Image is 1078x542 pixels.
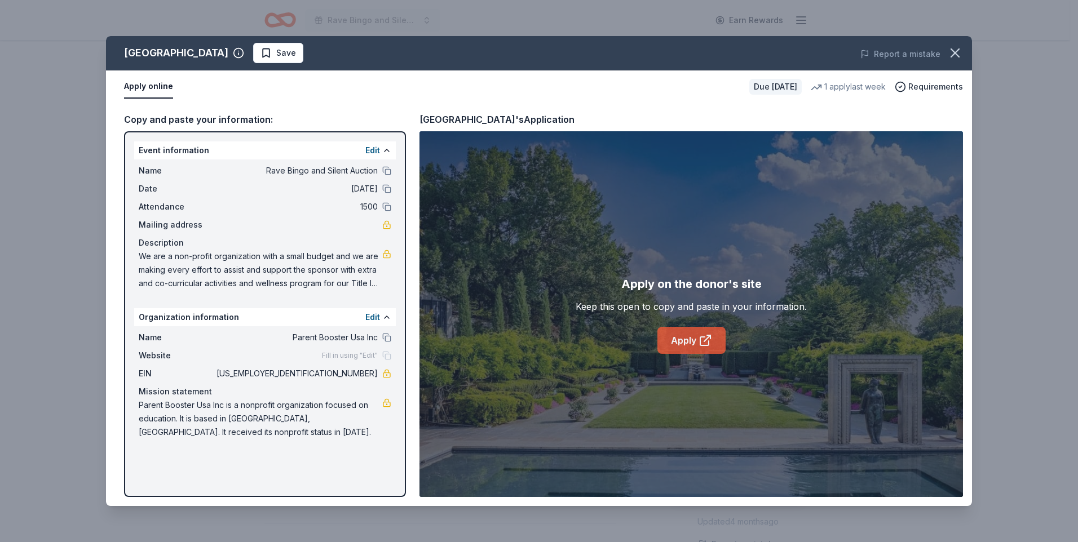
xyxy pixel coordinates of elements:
div: Apply on the donor's site [621,275,762,293]
button: Edit [365,144,380,157]
span: Name [139,331,214,344]
div: [GEOGRAPHIC_DATA] [124,44,228,62]
button: Report a mistake [860,47,940,61]
span: Save [276,46,296,60]
a: Apply [657,327,726,354]
button: Edit [365,310,380,324]
div: Description [139,236,391,250]
div: Event information [134,141,396,159]
div: Keep this open to copy and paste in your information. [576,300,807,313]
div: Mission statement [139,385,391,398]
button: Requirements [895,80,963,94]
span: Parent Booster Usa Inc is a nonprofit organization focused on education. It is based in [GEOGRAPH... [139,398,382,439]
div: Copy and paste your information: [124,112,406,127]
button: Apply online [124,75,173,99]
span: Date [139,182,214,196]
span: Requirements [908,80,963,94]
span: Fill in using "Edit" [322,351,378,360]
span: [DATE] [214,182,378,196]
span: Website [139,349,214,362]
span: Parent Booster Usa Inc [214,331,378,344]
span: Name [139,164,214,177]
span: We are a non-profit organization with a small budget and we are making every effort to assist and... [139,250,382,290]
span: 1500 [214,200,378,214]
span: [US_EMPLOYER_IDENTIFICATION_NUMBER] [214,367,378,380]
button: Save [253,43,303,63]
div: 1 apply last week [811,80,886,94]
span: Mailing address [139,218,214,232]
span: EIN [139,367,214,380]
span: Rave Bingo and Silent Auction [214,164,378,177]
span: Attendance [139,200,214,214]
div: Organization information [134,308,396,326]
div: [GEOGRAPHIC_DATA]'s Application [419,112,575,127]
div: Due [DATE] [749,79,802,95]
